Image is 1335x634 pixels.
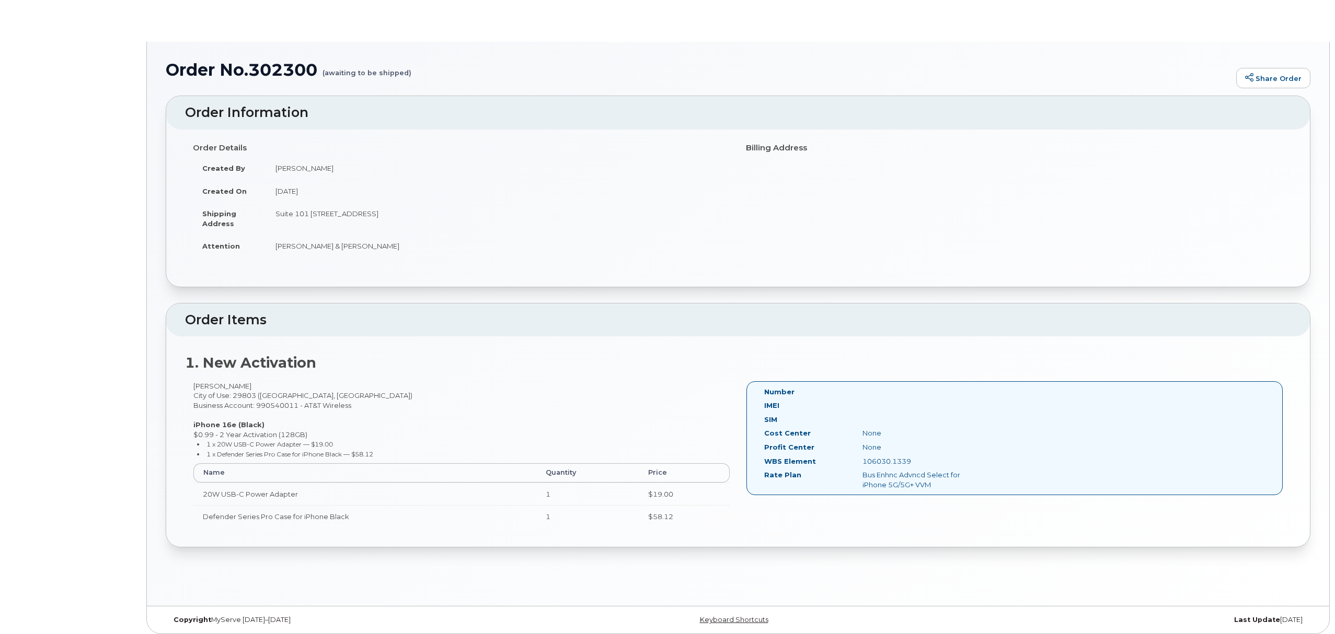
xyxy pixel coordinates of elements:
div: [DATE] [929,616,1310,624]
strong: 1. New Activation [185,354,316,371]
td: 1 [536,505,638,528]
div: [PERSON_NAME] City of Use: 29803 ([GEOGRAPHIC_DATA], [GEOGRAPHIC_DATA]) Business Account: 9905400... [185,381,738,537]
td: Suite 101 [STREET_ADDRESS] [266,202,730,234]
label: IMEI [764,401,779,410]
td: $58.12 [639,505,730,528]
label: Rate Plan [764,470,801,480]
strong: Copyright [174,616,211,624]
td: [DATE] [266,180,730,203]
div: MyServe [DATE]–[DATE] [166,616,547,624]
th: Name [193,463,536,482]
h2: Order Items [185,313,1291,327]
a: Share Order [1236,68,1310,89]
a: Keyboard Shortcuts [700,616,768,624]
div: None [855,428,993,438]
label: Number [764,387,795,397]
td: [PERSON_NAME] & [PERSON_NAME] [266,234,730,257]
div: None [855,442,993,452]
td: 20W USB-C Power Adapter [193,483,536,506]
label: Profit Center [764,442,814,452]
strong: Shipping Address [202,209,236,228]
h1: Order No.302300 [166,61,1231,79]
small: (awaiting to be shipped) [323,61,411,77]
div: 106030.1339 [855,456,993,466]
small: 1 x Defender Series Pro Case for iPhone Black — $58.12 [206,450,373,458]
strong: Attention [202,242,240,250]
td: Defender Series Pro Case for iPhone Black [193,505,536,528]
th: Quantity [536,463,638,482]
strong: Created By [202,164,245,172]
h4: Order Details [193,144,730,152]
small: 1 x 20W USB-C Power Adapter — $19.00 [206,440,333,448]
h4: Billing Address [746,144,1283,152]
label: Cost Center [764,428,811,438]
label: SIM [764,415,777,425]
td: 1 [536,483,638,506]
strong: Last Update [1234,616,1280,624]
td: [PERSON_NAME] [266,157,730,180]
strong: iPhone 16e (Black) [193,420,264,429]
th: Price [639,463,730,482]
td: $19.00 [639,483,730,506]
label: WBS Element [764,456,816,466]
h2: Order Information [185,105,1291,120]
div: Bus Enhnc Advncd Select for iPhone 5G/5G+ VVM [855,470,993,489]
strong: Created On [202,187,247,195]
